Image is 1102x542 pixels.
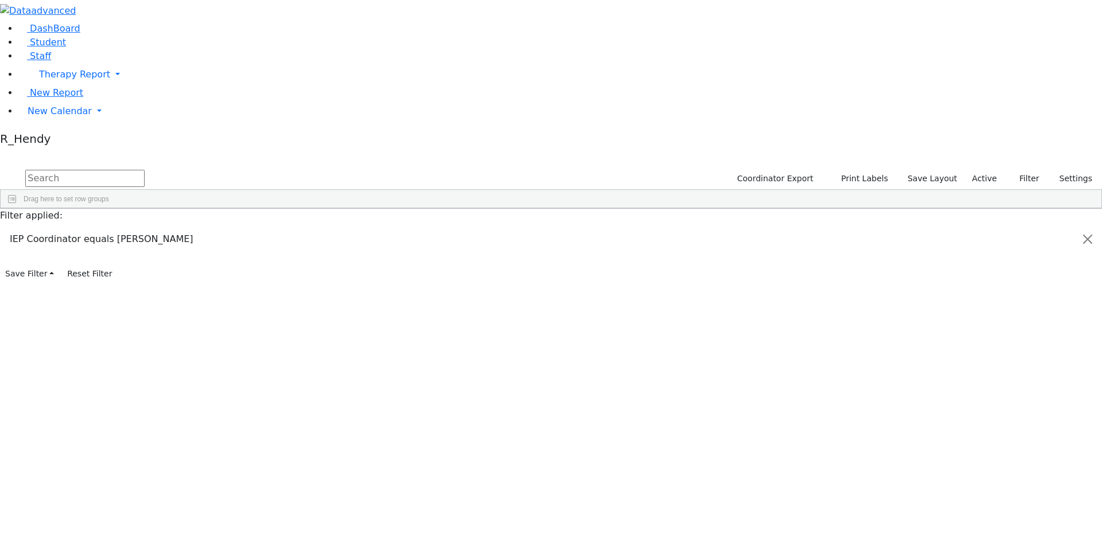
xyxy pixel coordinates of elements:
[967,170,1002,188] label: Active
[30,23,80,34] span: DashBoard
[62,265,117,283] button: Reset Filter
[39,69,110,80] span: Therapy Report
[25,170,145,187] input: Search
[1045,170,1097,188] button: Settings
[24,195,109,203] span: Drag here to set row groups
[18,63,1102,86] a: Therapy Report
[828,170,893,188] button: Print Labels
[730,170,818,188] button: Coordinator Export
[1004,170,1045,188] button: Filter
[18,37,66,48] a: Student
[902,170,962,188] button: Save Layout
[28,106,92,116] span: New Calendar
[18,100,1102,123] a: New Calendar
[30,50,51,61] span: Staff
[18,23,80,34] a: DashBoard
[18,87,83,98] a: New Report
[30,87,83,98] span: New Report
[18,50,51,61] a: Staff
[1074,223,1101,255] button: Close
[30,37,66,48] span: Student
